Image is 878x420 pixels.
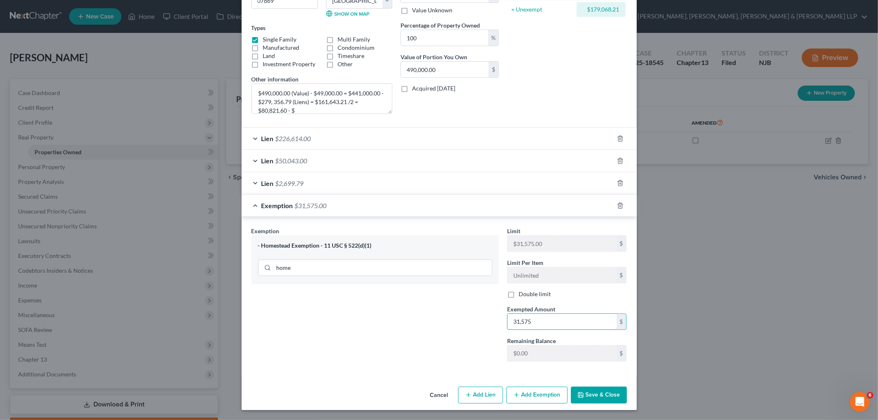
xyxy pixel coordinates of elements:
[263,44,300,52] label: Manufactured
[488,30,498,46] div: %
[412,84,455,93] label: Acquired [DATE]
[571,387,627,404] button: Save & Close
[617,346,626,361] div: $
[507,336,556,345] label: Remaining Balance
[867,392,873,399] span: 6
[519,290,551,298] label: Double limit
[511,5,573,14] div: = Unexempt
[507,258,543,267] label: Limit Per Item
[412,6,452,14] label: Value Unknown
[261,157,274,165] span: Lien
[275,135,311,142] span: $226,614.00
[263,52,275,60] label: Land
[338,35,370,44] label: Multi Family
[252,23,266,32] label: Types
[261,202,293,209] span: Exemption
[424,388,455,404] button: Cancel
[506,387,568,404] button: Add Exemption
[458,387,503,404] button: Add Lien
[508,346,617,361] input: --
[275,179,304,187] span: $2,699.79
[850,392,870,412] iframe: Intercom live chat
[263,60,316,68] label: Investment Property
[275,157,307,165] span: $50,043.00
[338,60,353,68] label: Other
[258,242,492,250] div: - Homestead Exemption - 11 USC § 522(d)(1)
[338,52,364,60] label: Timeshare
[326,10,369,17] a: Show on Map
[617,314,626,330] div: $
[261,135,274,142] span: Lien
[252,75,299,84] label: Other information
[401,62,489,77] input: 0.00
[263,35,297,44] label: Single Family
[401,21,480,30] label: Percentage of Property Owned
[261,179,274,187] span: Lien
[508,236,617,251] input: --
[401,30,488,46] input: 0.00
[338,44,375,52] label: Condominium
[252,227,279,234] span: Exemption
[489,62,498,77] div: $
[508,314,617,330] input: 0.00
[401,53,467,61] label: Value of Portion You Own
[274,260,492,276] input: Search exemption rules...
[508,267,617,283] input: --
[295,202,327,209] span: $31,575.00
[583,5,619,14] div: $179,068.21
[507,306,555,313] span: Exempted Amount
[617,236,626,251] div: $
[617,267,626,283] div: $
[507,227,520,234] span: Limit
